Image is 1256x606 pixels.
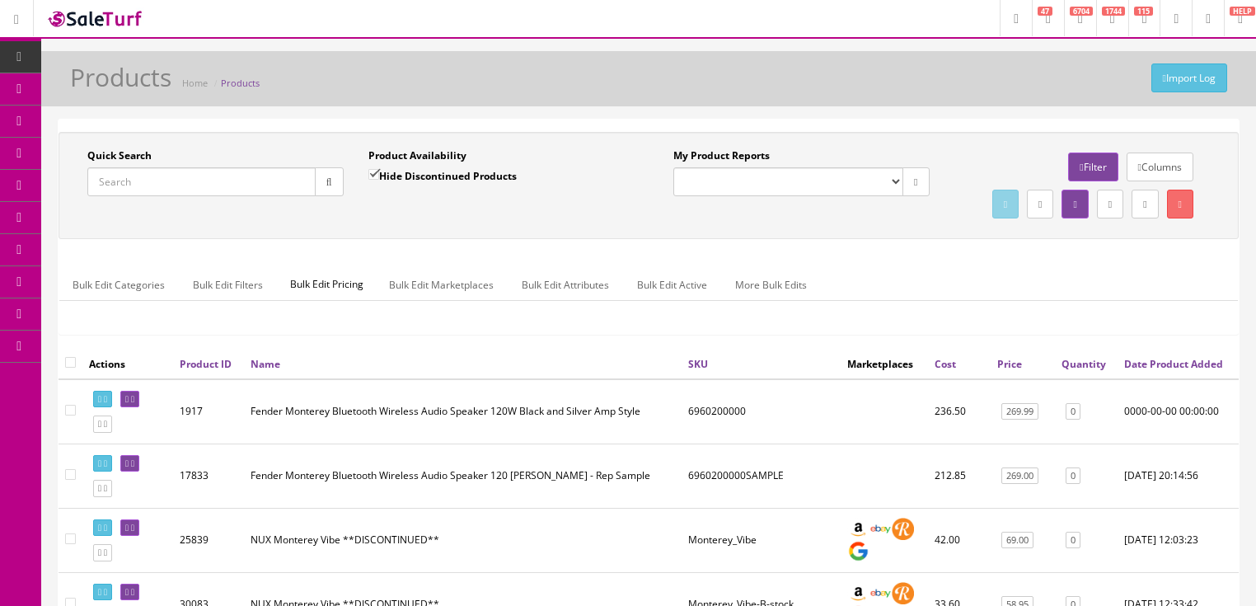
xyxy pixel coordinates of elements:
a: 0 [1066,532,1080,549]
td: 17833 [173,444,244,508]
a: Bulk Edit Filters [180,269,276,301]
a: Price [997,357,1022,371]
span: 115 [1134,7,1153,16]
a: Import Log [1151,63,1227,92]
a: 269.99 [1001,403,1038,420]
a: 69.00 [1001,532,1033,549]
img: ebay [869,582,892,604]
td: NUX Monterey Vibe **DISCONTINUED** [244,508,682,572]
a: Bulk Edit Categories [59,269,178,301]
span: HELP [1230,7,1255,16]
img: google_shopping [847,540,869,562]
img: amazon [847,582,869,604]
a: Filter [1068,153,1118,181]
img: reverb [892,582,914,604]
img: reverb [892,518,914,540]
img: amazon [847,518,869,540]
td: 6960200000SAMPLE [682,444,841,508]
span: 47 [1038,7,1052,16]
td: Fender Monterey Bluetooth Wireless Audio Speaker 120 Watts - Rep Sample [244,444,682,508]
a: Product ID [180,357,232,371]
td: 2021-01-15 12:03:23 [1118,508,1239,572]
input: Search [87,167,316,196]
span: 6704 [1070,7,1093,16]
td: 2018-11-09 20:14:56 [1118,444,1239,508]
h1: Products [70,63,171,91]
td: 42.00 [928,508,991,572]
td: Fender Monterey Bluetooth Wireless Audio Speaker 120W Black and Silver Amp Style [244,379,682,444]
a: Bulk Edit Active [624,269,720,301]
a: Name [251,357,280,371]
td: 6960200000 [682,379,841,444]
a: Bulk Edit Attributes [508,269,622,301]
a: Date Product Added [1124,357,1223,371]
td: Monterey_Vibe [682,508,841,572]
a: 269.00 [1001,467,1038,485]
a: Bulk Edit Marketplaces [376,269,507,301]
input: Hide Discontinued Products [368,169,379,180]
span: 1744 [1102,7,1125,16]
td: 0000-00-00 00:00:00 [1118,379,1239,444]
span: Bulk Edit Pricing [278,269,376,300]
img: ebay [869,518,892,540]
a: Home [182,77,208,89]
a: Products [221,77,260,89]
a: Cost [935,357,956,371]
label: Hide Discontinued Products [368,167,517,184]
label: Product Availability [368,148,466,163]
a: More Bulk Edits [722,269,820,301]
td: 25839 [173,508,244,572]
a: Quantity [1062,357,1106,371]
td: 1917 [173,379,244,444]
a: SKU [688,357,708,371]
label: Quick Search [87,148,152,163]
a: Columns [1127,153,1193,181]
a: 0 [1066,403,1080,420]
td: 236.50 [928,379,991,444]
label: My Product Reports [673,148,770,163]
a: 0 [1066,467,1080,485]
td: 212.85 [928,444,991,508]
th: Marketplaces [841,349,928,378]
img: SaleTurf [46,7,145,30]
th: Actions [82,349,173,378]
